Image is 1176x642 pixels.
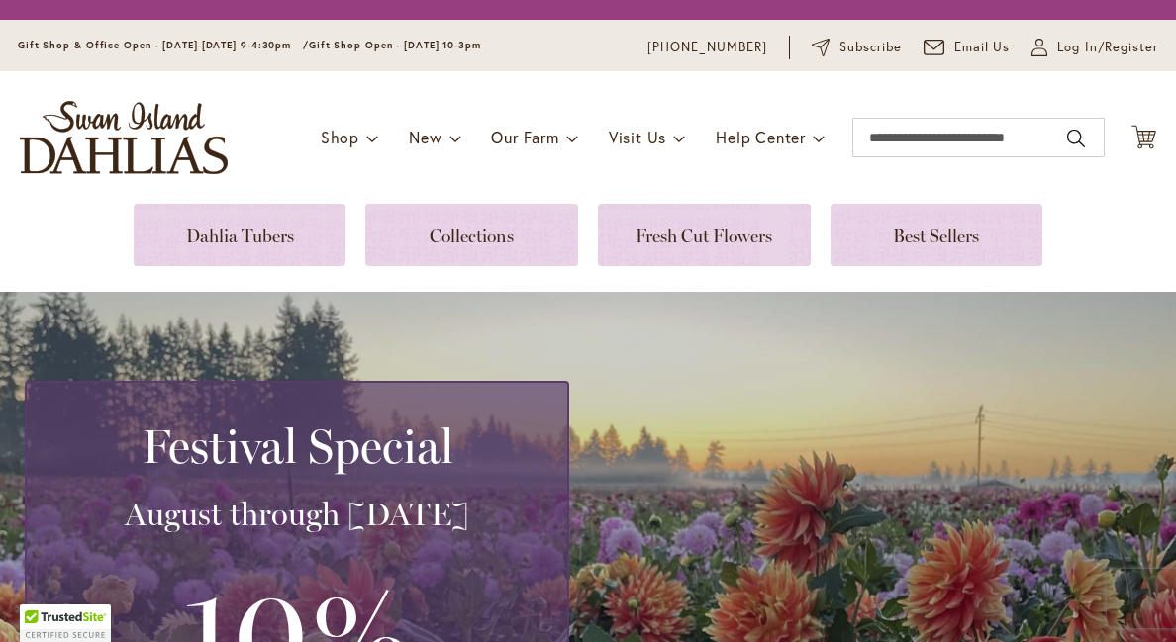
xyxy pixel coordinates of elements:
[20,101,228,174] a: store logo
[50,418,543,474] h2: Festival Special
[924,38,1011,57] a: Email Us
[50,495,543,534] h3: August through [DATE]
[309,39,481,51] span: Gift Shop Open - [DATE] 10-3pm
[716,127,806,147] span: Help Center
[321,127,359,147] span: Shop
[491,127,558,147] span: Our Farm
[812,38,902,57] a: Subscribe
[18,39,309,51] span: Gift Shop & Office Open - [DATE]-[DATE] 9-4:30pm /
[647,38,767,57] a: [PHONE_NUMBER]
[609,127,666,147] span: Visit Us
[1031,38,1158,57] a: Log In/Register
[1057,38,1158,57] span: Log In/Register
[839,38,902,57] span: Subscribe
[409,127,441,147] span: New
[954,38,1011,57] span: Email Us
[1067,123,1085,154] button: Search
